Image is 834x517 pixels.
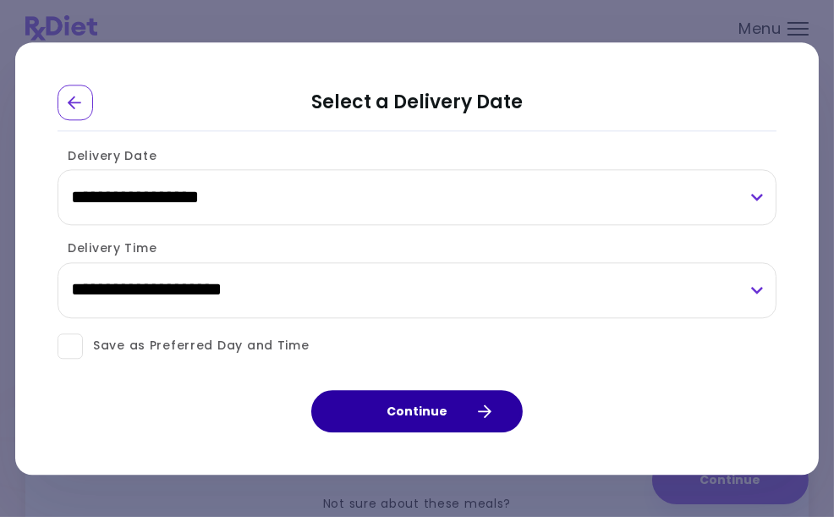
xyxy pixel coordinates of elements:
label: Delivery Time [58,240,156,257]
h2: Select a Delivery Date [58,85,776,131]
div: Go Back [58,85,93,120]
button: Continue [311,390,523,432]
span: Save as Preferred Day and Time [83,336,310,357]
label: Delivery Date [58,147,156,164]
